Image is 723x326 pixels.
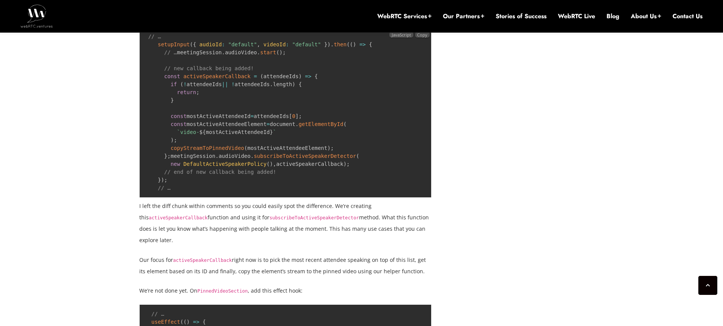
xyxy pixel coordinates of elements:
span: new [170,161,180,167]
span: // end of new callback being added! [164,169,276,175]
span: useEffect [151,319,180,325]
span: // new callback being added! [164,65,254,71]
code: activeSpeakerCallback [149,215,208,220]
span: ) [353,41,356,47]
span: { [369,41,372,47]
span: . [222,49,225,55]
span: { [315,73,318,79]
span: ( [260,73,263,79]
p: I left the diff chunk within comments so you could easily spot the difference. We’re creating thi... [139,200,432,246]
span: = [254,73,257,79]
span: ) [170,137,173,143]
span: } [324,41,327,47]
span: , [273,161,276,167]
span: ( [347,41,350,47]
span: } [270,129,273,135]
span: ; [347,161,350,167]
a: WebRTC Services [377,12,432,20]
span: . [295,121,298,127]
span: ) [270,161,273,167]
span: { [203,319,206,325]
span: subscribeToActiveSpeakerDetector [254,153,356,159]
span: // … [151,311,164,317]
span: => [193,319,199,325]
span: => [359,41,366,47]
span: = [250,113,254,119]
span: audioId [199,41,222,47]
span: ; [299,113,302,119]
span: : [222,41,225,47]
span: if [170,81,177,87]
span: ( [180,319,183,325]
span: ( [276,49,279,55]
span: "default" [228,41,257,47]
span: ! [232,81,235,87]
span: getElementById [299,121,343,127]
span: . [250,153,254,159]
span: ) [327,145,330,151]
span: 0 [292,113,295,119]
img: WebRTC.ventures [20,5,53,27]
span: , [257,41,260,47]
span: Copy [417,32,427,38]
code: meetingSession audioVideo attendeeIds attendeeIds length mostActiveAttendeeId attendeeIds mostAct... [145,33,372,191]
span: . [270,81,273,87]
span: mostActiveAttendeeId [199,129,273,135]
span: copyStreamToPinnedVideo [170,145,244,151]
span: const [170,121,186,127]
a: WebRTC Live [558,12,595,20]
span: then [334,41,347,47]
span: => [305,73,312,79]
span: ( [356,153,359,159]
span: || [222,81,228,87]
span: } [164,153,167,159]
span: ] [295,113,298,119]
span: ; [283,49,286,55]
span: ; [167,153,170,159]
span: ( [266,161,269,167]
code: PinnedVideoSection [197,288,248,294]
span: JavaScript [389,32,413,38]
code: activeSpeakerCallback [173,258,232,263]
span: ( [350,41,353,47]
span: videoId [263,41,286,47]
span: ) [279,49,282,55]
code: subscribeToActiveSpeakerDetector [269,215,359,220]
span: ! [183,81,186,87]
span: // … [164,49,177,55]
span: { [299,81,302,87]
span: DefaultActiveSpeakerPolicy [183,161,266,167]
span: // … [158,185,171,191]
span: setupInput [158,41,190,47]
a: Blog [606,12,619,20]
span: ( [180,81,183,87]
p: We’re not done yet. On , add this effect hook: [139,285,432,296]
span: ) [328,41,331,47]
span: ) [299,73,302,79]
button: Copy [415,32,430,38]
span: ; [196,89,199,95]
a: Contact Us [673,12,703,20]
span: ; [331,145,334,151]
a: About Us [631,12,661,20]
span: video- [180,129,200,135]
a: Our Partners [443,12,484,20]
span: const [164,73,180,79]
span: attendeeIds [263,73,299,79]
span: ) [292,81,295,87]
span: "default" [292,41,321,47]
p: Our focus for right now is to pick the most recent attendee speaking on top of this list, get its... [139,254,432,277]
span: activeSpeakerCallback [183,73,250,79]
span: ${ [199,129,206,135]
span: = [266,121,269,127]
span: . [215,153,218,159]
span: ` [273,129,276,135]
span: start [260,49,276,55]
a: Stories of Success [496,12,547,20]
span: const [170,113,186,119]
span: ) [343,161,347,167]
span: . [331,41,334,47]
span: ( [183,319,186,325]
span: ) [161,177,164,183]
span: { [193,41,196,47]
